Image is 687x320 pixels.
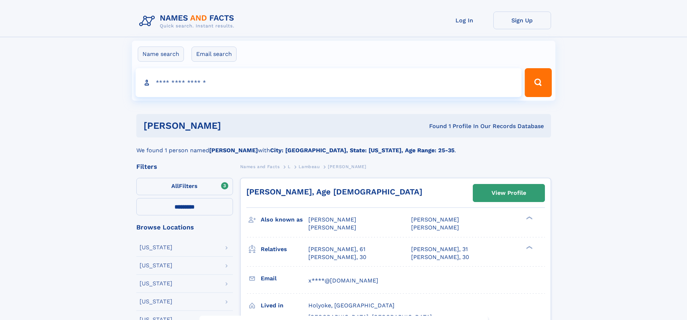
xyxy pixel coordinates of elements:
span: Holyoke, [GEOGRAPHIC_DATA] [308,302,395,309]
label: Filters [136,178,233,195]
span: [PERSON_NAME] [328,164,366,169]
button: Search Button [525,68,551,97]
a: Lambeau [299,162,320,171]
a: Names and Facts [240,162,280,171]
a: [PERSON_NAME], Age [DEMOGRAPHIC_DATA] [246,187,422,196]
span: [PERSON_NAME] [411,216,459,223]
div: [US_STATE] [140,299,172,304]
input: search input [136,68,522,97]
span: All [171,183,179,189]
span: [PERSON_NAME] [308,224,356,231]
a: [PERSON_NAME], 30 [308,253,366,261]
div: ❯ [524,245,533,250]
a: View Profile [473,184,545,202]
a: Sign Up [493,12,551,29]
div: ❯ [524,216,533,220]
img: Logo Names and Facts [136,12,240,31]
span: Lambeau [299,164,320,169]
h3: Also known as [261,214,308,226]
div: Found 1 Profile In Our Records Database [325,122,544,130]
a: L [288,162,291,171]
div: Filters [136,163,233,170]
div: View Profile [492,185,526,201]
a: [PERSON_NAME], 30 [411,253,469,261]
span: L [288,164,291,169]
b: City: [GEOGRAPHIC_DATA], State: [US_STATE], Age Range: 25-35 [270,147,454,154]
h3: Email [261,272,308,285]
a: [PERSON_NAME], 31 [411,245,468,253]
span: [PERSON_NAME] [411,224,459,231]
div: [US_STATE] [140,245,172,250]
span: [PERSON_NAME] [308,216,356,223]
h1: [PERSON_NAME] [144,121,325,130]
div: Browse Locations [136,224,233,231]
h3: Lived in [261,299,308,312]
div: [US_STATE] [140,263,172,268]
a: [PERSON_NAME], 61 [308,245,365,253]
a: Log In [436,12,493,29]
label: Email search [191,47,237,62]
div: [US_STATE] [140,281,172,286]
div: We found 1 person named with . [136,137,551,155]
b: [PERSON_NAME] [209,147,258,154]
h3: Relatives [261,243,308,255]
label: Name search [138,47,184,62]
